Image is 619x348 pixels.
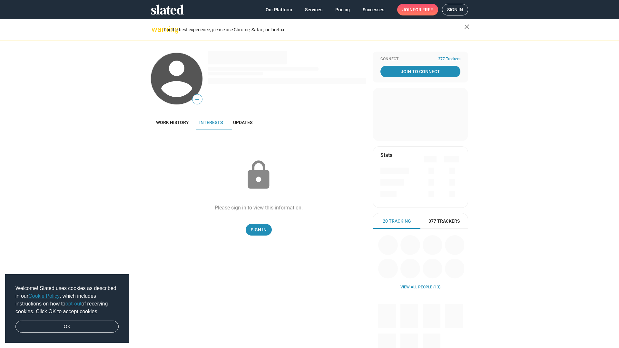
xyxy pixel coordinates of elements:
a: Sign In [246,224,272,236]
span: 20 Tracking [383,218,411,224]
span: Successes [363,4,384,15]
span: Our Platform [266,4,292,15]
a: Our Platform [260,4,297,15]
a: Updates [228,115,258,130]
mat-icon: close [463,23,471,31]
a: Pricing [330,4,355,15]
a: Interests [194,115,228,130]
a: opt-out [65,301,82,306]
span: 377 Trackers [438,57,460,62]
span: Pricing [335,4,350,15]
span: Services [305,4,322,15]
div: cookieconsent [5,274,129,343]
div: Please sign in to view this information. [215,204,303,211]
a: Join To Connect [380,66,460,77]
a: dismiss cookie message [15,321,119,333]
a: View all People (13) [400,285,440,290]
a: Sign in [442,4,468,15]
span: Interests [199,120,223,125]
a: Services [300,4,328,15]
span: Join [402,4,433,15]
span: 377 Trackers [428,218,460,224]
span: Join To Connect [382,66,459,77]
a: Joinfor free [397,4,438,15]
mat-icon: warning [152,25,159,33]
a: Work history [151,115,194,130]
span: Sign in [447,4,463,15]
a: Cookie Policy [28,293,60,299]
span: for free [413,4,433,15]
mat-card-title: Stats [380,152,392,159]
div: For the best experience, please use Chrome, Safari, or Firefox. [164,25,464,34]
span: — [192,95,202,104]
span: Welcome! Slated uses cookies as described in our , which includes instructions on how to of recei... [15,285,119,315]
a: Successes [358,4,389,15]
div: Connect [380,57,460,62]
mat-icon: lock [242,159,275,191]
span: Work history [156,120,189,125]
span: Updates [233,120,252,125]
span: Sign In [251,224,267,236]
